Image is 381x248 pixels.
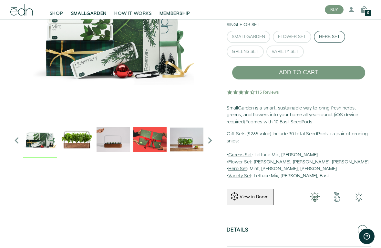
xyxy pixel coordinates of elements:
img: edn-holiday-value-herbs-1-square_1000x.png [23,123,57,156]
div: 3 / 6 [133,123,167,158]
img: 4.5 star rating [227,86,280,98]
u: Flower Set [228,159,251,165]
label: Single or Set [227,22,260,28]
a: SMALLGARDEN [67,3,111,17]
h5: Details [227,227,249,235]
button: SmallGarden [227,31,270,43]
iframe: Opens a widget where you can find more information [359,229,375,245]
div: Variety Set [272,49,299,54]
i: Next slide [203,134,216,147]
img: edn-smallgarden-tech.png [348,192,370,202]
div: Herb Set [319,35,340,39]
u: Herb Set [228,166,247,172]
a: SHOP [46,3,67,17]
div: Flower Set [278,35,306,39]
img: Official-EDN-SMALLGARDEN-HERB-HERO-SLV-2000px_1024x.png [60,123,94,156]
p: SmallGarden is a smart, sustainable way to bring fresh herbs, greens, and flowers into your home ... [227,105,371,126]
img: green-earth.png [326,192,348,202]
b: Gift Sets ($265 value) Include 30 total SeedPods + a pair of pruning snips: [227,131,368,144]
img: 001-light-bulb.png [304,192,326,202]
u: Greens Set [228,152,252,158]
span: HOW IT WORKS [114,10,151,17]
span: 0 [367,11,369,15]
p: • : Lettuce Mix, [PERSON_NAME] • : [PERSON_NAME], [PERSON_NAME], [PERSON_NAME] • : Mint, [PERSON_... [227,131,371,180]
div: SmallGarden [232,35,265,39]
div: Greens Set [232,49,259,54]
div: View in Room [239,194,269,200]
button: BUY [325,5,344,14]
a: HOW IT WORKS [110,3,155,17]
span: SMALLGARDEN [71,10,107,17]
div: 4 / 6 [170,123,203,158]
u: Variety Set [228,173,251,179]
button: Herb Set [314,31,345,43]
a: MEMBERSHIP [156,3,194,17]
i: Previous slide [10,134,23,147]
img: EMAILS_-_Holiday_21_PT1_28_9986b34a-7908-4121-b1c1-9595d1e43abe_1024x.png [133,123,167,156]
button: View in Room [227,189,273,205]
img: edn-trim-basil.2021-09-07_14_55_24_1024x.gif [97,123,130,156]
div: 2 / 6 [97,123,130,158]
button: Variety Set [266,46,304,58]
span: SHOP [50,10,63,17]
img: edn-smallgarden-mixed-herbs-table-product-2000px_1024x.jpg [170,123,203,156]
button: Flower Set [273,31,311,43]
button: Details [227,219,371,241]
button: Greens Set [227,46,264,58]
button: ADD TO CART [232,66,366,80]
span: MEMBERSHIP [160,10,190,17]
div: 1 / 6 [60,123,94,158]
